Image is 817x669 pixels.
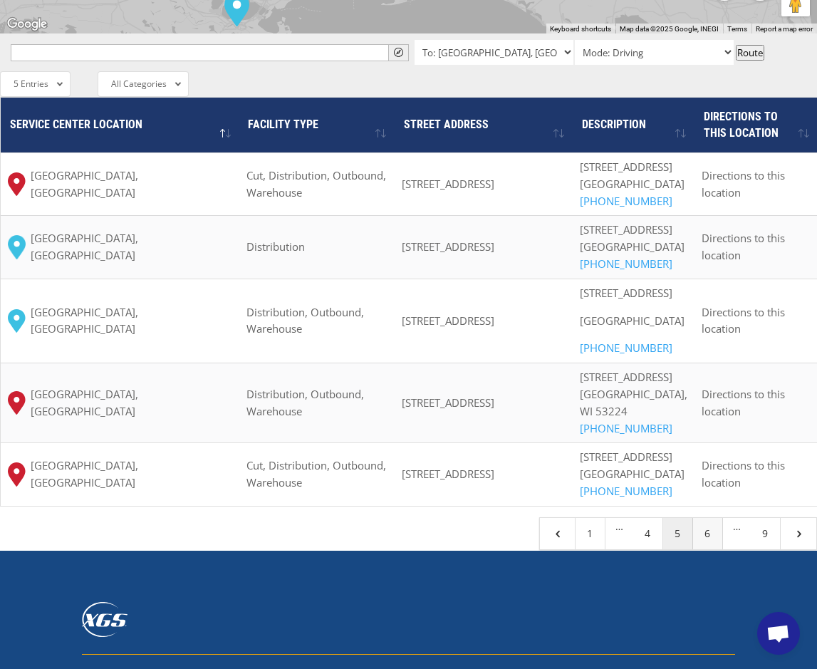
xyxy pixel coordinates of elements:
span: Directions to this location [704,110,779,140]
span: [STREET_ADDRESS] [580,450,672,464]
a: [PHONE_NUMBER] [580,421,672,435]
span: [GEOGRAPHIC_DATA], WI 53224 [580,387,687,418]
span: Map data ©2025 Google, INEGI [620,25,719,33]
span: [GEOGRAPHIC_DATA] [580,467,685,481]
a: [PHONE_NUMBER] [580,341,672,355]
span: [STREET_ADDRESS] [580,160,672,174]
th: Street Address: activate to sort column ascending [395,98,573,152]
p: [STREET_ADDRESS] [580,285,687,313]
span:  [394,48,403,57]
a: 4 [633,518,663,549]
a: [PHONE_NUMBER] [580,484,672,498]
span: [STREET_ADDRESS] [580,370,672,384]
span: Cut, Distribution, Outbound, Warehouse [246,168,386,199]
a: Open this area in Google Maps (opens a new window) [4,15,51,33]
div: Open chat [757,612,800,655]
a: 5 [663,518,693,549]
img: xgs-icon-map-pin-aqua.svg [8,309,26,333]
span: … [723,518,751,549]
button: Keyboard shortcuts [550,24,611,34]
img: xgs-icon-map-pin-red.svg [8,172,26,196]
span: [GEOGRAPHIC_DATA], [GEOGRAPHIC_DATA] [31,457,232,492]
span: Directions to this location [702,168,785,199]
span: 5 Entries [14,78,48,90]
th: Description : activate to sort column ascending [573,98,694,152]
img: XGS_Logos_ALL_2024_All_White [82,602,128,637]
a: Terms [727,25,747,33]
span: Directions to this location [702,231,785,262]
span: Distribution, Outbound, Warehouse [246,387,364,418]
img: xgs-icon-map-pin-red.svg [8,462,26,486]
span: Distribution, Outbound, Warehouse [246,305,364,336]
a: Report a map error [756,25,813,33]
span: Directions to this location [702,305,785,336]
span: Facility Type [248,118,318,131]
a: 6 [693,518,723,549]
span: Service center location [10,118,142,131]
a: 9 [751,518,781,549]
span: 5 [792,527,805,540]
span: [STREET_ADDRESS] [402,177,494,191]
th: Service center location : activate to sort column descending [1,98,239,152]
a: 1 [576,518,605,549]
span: [GEOGRAPHIC_DATA] [580,177,685,191]
span: Cut, Distribution, Outbound, Warehouse [246,458,386,489]
a: [PHONE_NUMBER] [580,256,672,271]
th: Facility Type : activate to sort column ascending [239,98,395,152]
span: Street Address [404,118,489,131]
img: Google [4,15,51,33]
span: [GEOGRAPHIC_DATA] [580,239,685,254]
span: [STREET_ADDRESS] [402,467,494,481]
span: [STREET_ADDRESS] [580,222,672,237]
img: XGS_Icon_Map_Pin_Aqua.png [8,235,26,259]
span: Distribution [246,239,305,254]
span: [STREET_ADDRESS] [402,395,494,410]
a: [PHONE_NUMBER] [580,194,672,208]
button: Route [736,45,764,61]
span: [GEOGRAPHIC_DATA], [GEOGRAPHIC_DATA] [31,167,232,202]
img: xgs-icon-map-pin-red.svg [8,391,26,415]
span: [GEOGRAPHIC_DATA], [GEOGRAPHIC_DATA] [31,304,232,338]
button:  [388,44,409,61]
span: Directions to this location [702,387,785,418]
span: [STREET_ADDRESS] [402,313,494,328]
span: [GEOGRAPHIC_DATA], [GEOGRAPHIC_DATA] [31,386,232,420]
span: [STREET_ADDRESS] [402,239,494,254]
span: All Categories [111,78,167,90]
span: [GEOGRAPHIC_DATA], [GEOGRAPHIC_DATA] [31,230,232,264]
span: … [605,518,633,549]
p: [GEOGRAPHIC_DATA] [580,313,687,341]
span: Description [582,118,646,131]
span: 4 [551,527,564,540]
span: Directions to this location [702,458,785,489]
